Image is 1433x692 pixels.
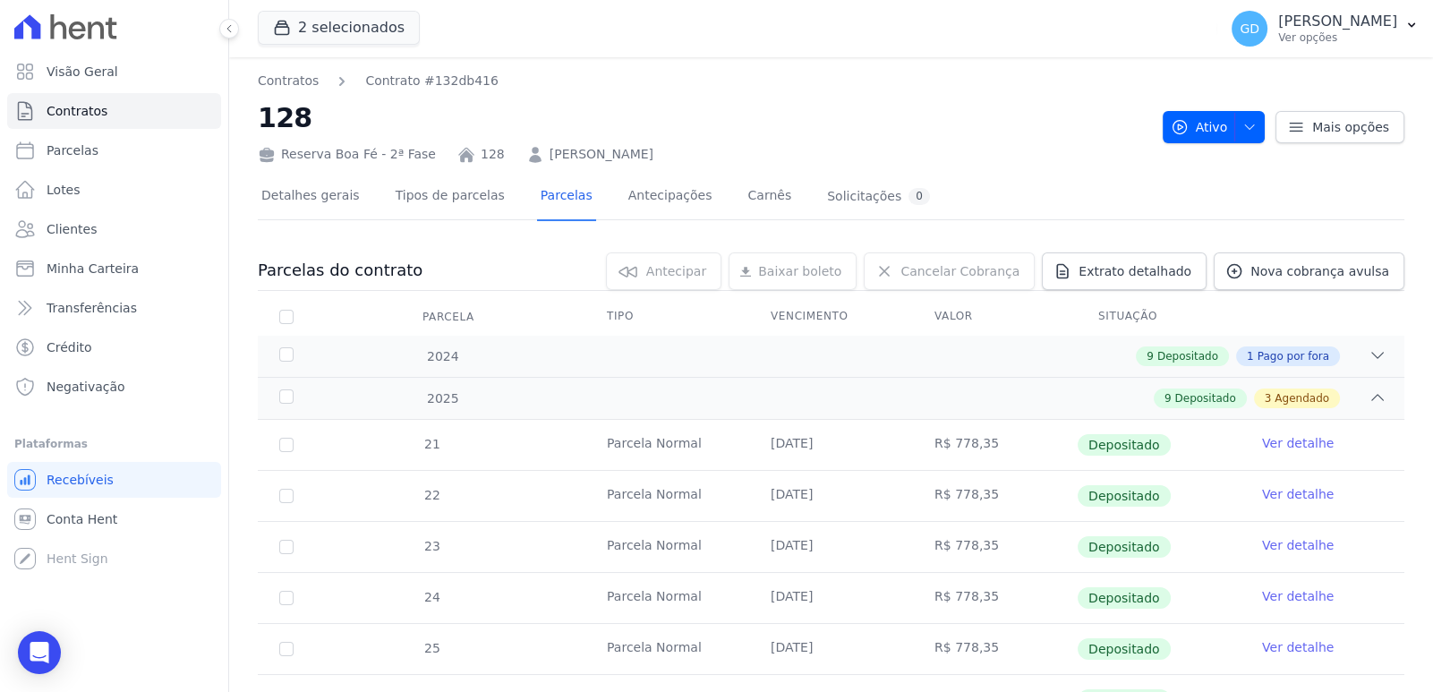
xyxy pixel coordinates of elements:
[7,462,221,498] a: Recebíveis
[365,72,499,90] a: Contrato #132db416
[749,624,913,674] td: [DATE]
[1275,111,1404,143] a: Mais opções
[913,298,1077,336] th: Valor
[1312,118,1389,136] span: Mais opções
[47,471,114,489] span: Recebíveis
[258,260,422,281] h3: Parcelas do contrato
[14,433,214,455] div: Plataformas
[1217,4,1433,54] button: GD [PERSON_NAME] Ver opções
[1262,434,1334,452] a: Ver detalhe
[422,437,440,451] span: 21
[422,488,440,502] span: 22
[7,172,221,208] a: Lotes
[279,438,294,452] input: Só é possível selecionar pagamentos em aberto
[913,624,1077,674] td: R$ 778,35
[1240,22,1259,35] span: GD
[585,420,749,470] td: Parcela Normal
[550,145,653,164] a: [PERSON_NAME]
[7,369,221,405] a: Negativação
[7,132,221,168] a: Parcelas
[908,188,930,205] div: 0
[1278,30,1397,45] p: Ver opções
[1262,485,1334,503] a: Ver detalhe
[1078,434,1171,456] span: Depositado
[913,573,1077,623] td: R$ 778,35
[7,54,221,90] a: Visão Geral
[1164,390,1172,406] span: 9
[1265,390,1272,406] span: 3
[47,220,97,238] span: Clientes
[585,573,749,623] td: Parcela Normal
[392,174,508,221] a: Tipos de parcelas
[537,174,596,221] a: Parcelas
[1262,638,1334,656] a: Ver detalhe
[47,102,107,120] span: Contratos
[258,174,363,221] a: Detalhes gerais
[47,63,118,81] span: Visão Geral
[258,98,1148,138] h2: 128
[749,471,913,521] td: [DATE]
[1278,13,1397,30] p: [PERSON_NAME]
[749,420,913,470] td: [DATE]
[47,378,125,396] span: Negativação
[1078,587,1171,609] span: Depositado
[1157,348,1218,364] span: Depositado
[258,11,420,45] button: 2 selecionados
[744,174,795,221] a: Carnês
[47,338,92,356] span: Crédito
[7,93,221,129] a: Contratos
[7,501,221,537] a: Conta Hent
[18,631,61,674] div: Open Intercom Messenger
[585,522,749,572] td: Parcela Normal
[625,174,716,221] a: Antecipações
[1042,252,1207,290] a: Extrato detalhado
[1163,111,1266,143] button: Ativo
[7,251,221,286] a: Minha Carteira
[258,72,1148,90] nav: Breadcrumb
[1077,298,1241,336] th: Situação
[585,298,749,336] th: Tipo
[258,72,499,90] nav: Breadcrumb
[47,181,81,199] span: Lotes
[913,522,1077,572] td: R$ 778,35
[1171,111,1228,143] span: Ativo
[1250,262,1389,280] span: Nova cobrança avulsa
[749,298,913,336] th: Vencimento
[913,420,1077,470] td: R$ 778,35
[279,642,294,656] input: Só é possível selecionar pagamentos em aberto
[481,145,505,164] a: 128
[7,211,221,247] a: Clientes
[279,540,294,554] input: Só é possível selecionar pagamentos em aberto
[913,471,1077,521] td: R$ 778,35
[749,573,913,623] td: [DATE]
[7,290,221,326] a: Transferências
[1078,638,1171,660] span: Depositado
[7,329,221,365] a: Crédito
[1214,252,1404,290] a: Nova cobrança avulsa
[47,510,117,528] span: Conta Hent
[258,72,319,90] a: Contratos
[47,299,137,317] span: Transferências
[422,539,440,553] span: 23
[1275,390,1329,406] span: Agendado
[422,590,440,604] span: 24
[1079,262,1191,280] span: Extrato detalhado
[47,260,139,278] span: Minha Carteira
[47,141,98,159] span: Parcelas
[279,591,294,605] input: Só é possível selecionar pagamentos em aberto
[422,641,440,655] span: 25
[823,174,934,221] a: Solicitações0
[1147,348,1154,364] span: 9
[1078,485,1171,507] span: Depositado
[1078,536,1171,558] span: Depositado
[1247,348,1254,364] span: 1
[827,188,930,205] div: Solicitações
[749,522,913,572] td: [DATE]
[1262,587,1334,605] a: Ver detalhe
[585,471,749,521] td: Parcela Normal
[401,299,496,335] div: Parcela
[585,624,749,674] td: Parcela Normal
[258,145,436,164] div: Reserva Boa Fé - 2ª Fase
[1174,390,1235,406] span: Depositado
[1258,348,1329,364] span: Pago por fora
